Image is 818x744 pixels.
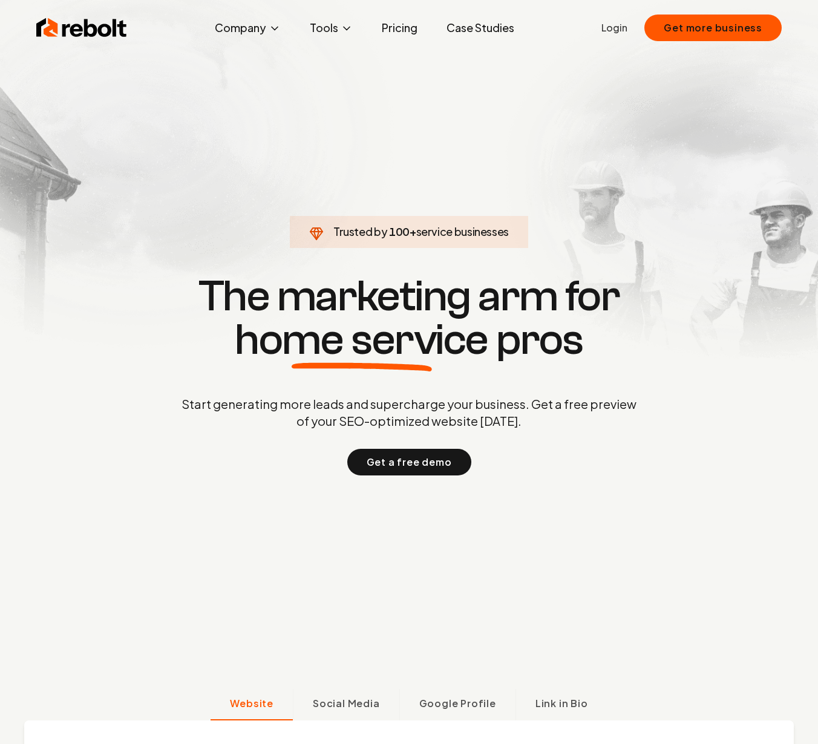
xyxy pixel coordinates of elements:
[300,16,362,40] button: Tools
[416,224,509,238] span: service businesses
[419,696,496,711] span: Google Profile
[211,689,293,720] button: Website
[119,275,699,362] h1: The marketing arm for pros
[399,689,515,720] button: Google Profile
[535,696,588,711] span: Link in Bio
[410,224,416,238] span: +
[389,223,410,240] span: 100
[347,449,471,475] button: Get a free demo
[644,15,782,41] button: Get more business
[36,16,127,40] img: Rebolt Logo
[293,689,399,720] button: Social Media
[601,21,627,35] a: Login
[372,16,427,40] a: Pricing
[313,696,380,711] span: Social Media
[515,689,607,720] button: Link in Bio
[230,696,273,711] span: Website
[235,318,488,362] span: home service
[205,16,290,40] button: Company
[179,396,639,429] p: Start generating more leads and supercharge your business. Get a free preview of your SEO-optimiz...
[437,16,524,40] a: Case Studies
[333,224,387,238] span: Trusted by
